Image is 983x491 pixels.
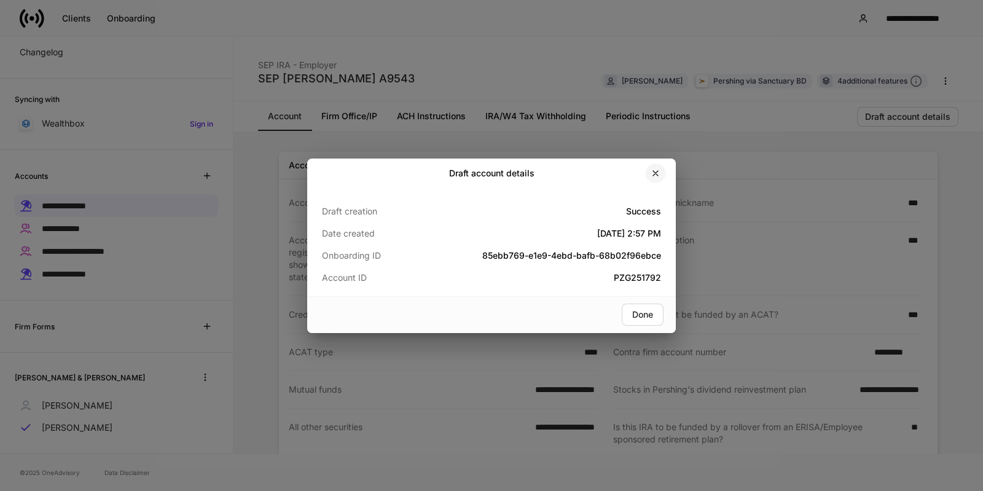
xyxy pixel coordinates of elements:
[435,227,661,240] h5: [DATE] 2:57 PM
[435,205,661,218] h5: Success
[435,249,661,262] h5: 85ebb769-e1e9-4ebd-bafb-68b02f96ebce
[449,167,535,179] h2: Draft account details
[322,227,435,240] p: Date created
[322,205,435,218] p: Draft creation
[322,249,435,262] p: Onboarding ID
[622,304,664,326] button: Done
[435,272,661,284] h5: PZG251792
[632,310,653,319] div: Done
[322,272,435,284] p: Account ID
